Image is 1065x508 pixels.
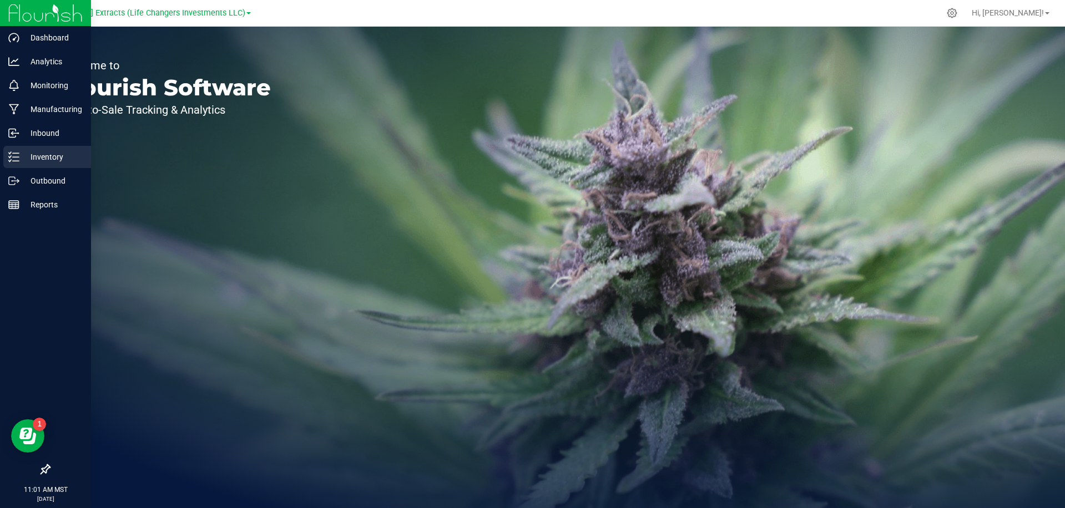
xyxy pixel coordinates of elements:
[8,32,19,43] inline-svg: Dashboard
[19,55,86,68] p: Analytics
[945,8,959,18] div: Manage settings
[8,151,19,162] inline-svg: Inventory
[19,31,86,44] p: Dashboard
[8,56,19,67] inline-svg: Analytics
[19,174,86,187] p: Outbound
[19,150,86,164] p: Inventory
[19,103,86,116] p: Manufacturing
[11,419,44,453] iframe: Resource center
[5,485,86,495] p: 11:01 AM MST
[8,175,19,186] inline-svg: Outbound
[19,198,86,211] p: Reports
[19,79,86,92] p: Monitoring
[32,8,245,18] span: [PERSON_NAME] Extracts (Life Changers Investments LLC)
[8,128,19,139] inline-svg: Inbound
[972,8,1044,17] span: Hi, [PERSON_NAME]!
[8,199,19,210] inline-svg: Reports
[60,104,271,115] p: Seed-to-Sale Tracking & Analytics
[60,77,271,99] p: Flourish Software
[19,126,86,140] p: Inbound
[8,104,19,115] inline-svg: Manufacturing
[60,60,271,71] p: Welcome to
[33,418,46,431] iframe: Resource center unread badge
[5,495,86,503] p: [DATE]
[8,80,19,91] inline-svg: Monitoring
